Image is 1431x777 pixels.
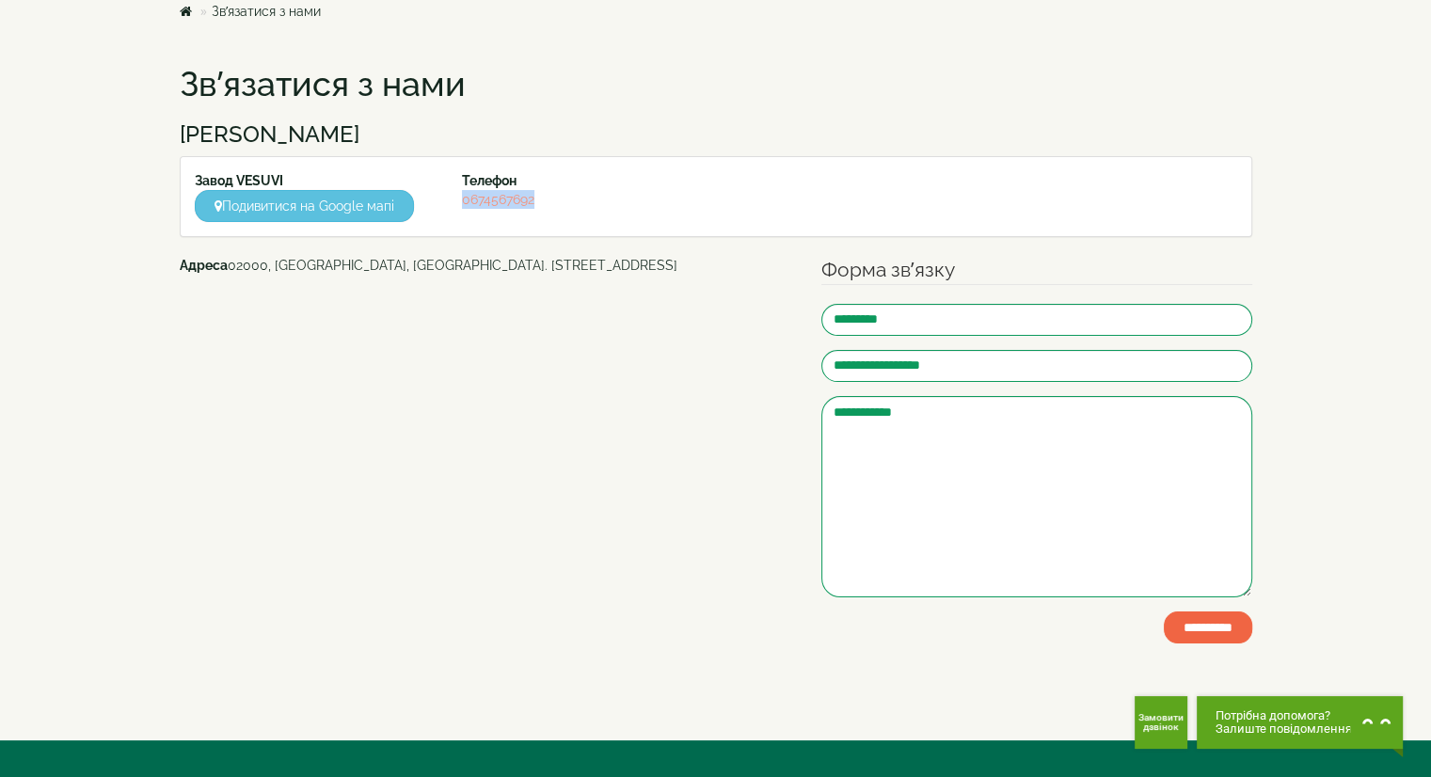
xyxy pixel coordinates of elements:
[180,122,1252,147] h3: [PERSON_NAME]
[1216,722,1352,736] span: Залиште повідомлення
[180,66,1252,103] h1: Зв’язатися з нами
[821,256,1252,285] legend: Форма зв’язку
[1216,709,1352,722] span: Потрібна допомога?
[212,4,321,19] a: Зв’язатися з нами
[180,258,228,273] b: Адреса
[462,173,517,188] strong: Телефон
[1138,713,1184,732] span: Замовити дзвінок
[1135,696,1187,749] button: Get Call button
[195,173,283,188] strong: Завод VESUVI
[195,190,414,222] a: Подивитися на Google мапі
[462,192,534,207] a: 0674567692
[1197,696,1403,749] button: Chat button
[180,256,794,275] address: 02000, [GEOGRAPHIC_DATA], [GEOGRAPHIC_DATA]. [STREET_ADDRESS]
